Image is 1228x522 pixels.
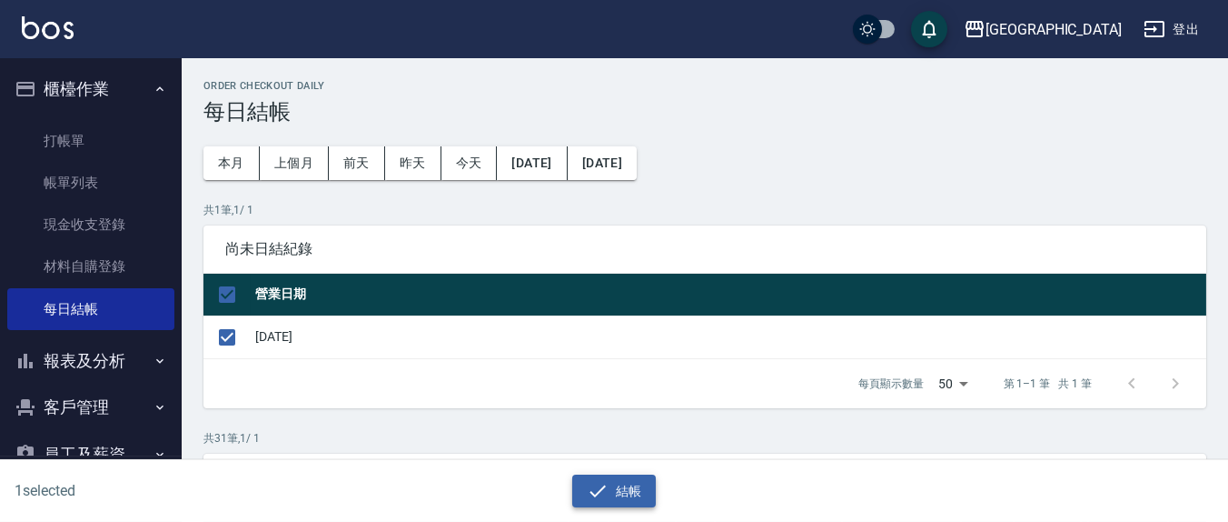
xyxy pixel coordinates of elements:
button: 今天 [441,146,498,180]
td: [DATE] [251,316,1206,358]
h2: Order checkout daily [203,80,1206,92]
p: 共 31 筆, 1 / 1 [203,430,1206,447]
img: Logo [22,16,74,39]
button: [DATE] [497,146,567,180]
a: 每日結帳 [7,288,174,330]
button: [DATE] [568,146,637,180]
button: 登出 [1136,13,1206,46]
button: 前天 [329,146,385,180]
h3: 每日結帳 [203,99,1206,125]
a: 材料自購登錄 [7,246,174,287]
button: 員工及薪資 [7,431,174,478]
th: 營業日期 [251,274,1206,316]
button: 客戶管理 [7,384,174,431]
p: 第 1–1 筆 共 1 筆 [1004,376,1092,392]
button: 昨天 [385,146,441,180]
button: 結帳 [572,475,657,508]
button: 本月 [203,146,260,180]
p: 每頁顯示數量 [858,376,924,392]
div: 50 [931,359,975,408]
div: [GEOGRAPHIC_DATA] [985,18,1122,41]
p: 共 1 筆, 1 / 1 [203,202,1206,218]
h6: 1 selected [15,479,303,502]
button: save [911,11,947,47]
button: 上個月 [260,146,329,180]
a: 帳單列表 [7,162,174,204]
span: 尚未日結紀錄 [225,240,1184,258]
button: [GEOGRAPHIC_DATA] [956,11,1129,48]
button: 報表及分析 [7,337,174,385]
a: 打帳單 [7,120,174,162]
a: 現金收支登錄 [7,204,174,246]
button: 櫃檯作業 [7,65,174,113]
